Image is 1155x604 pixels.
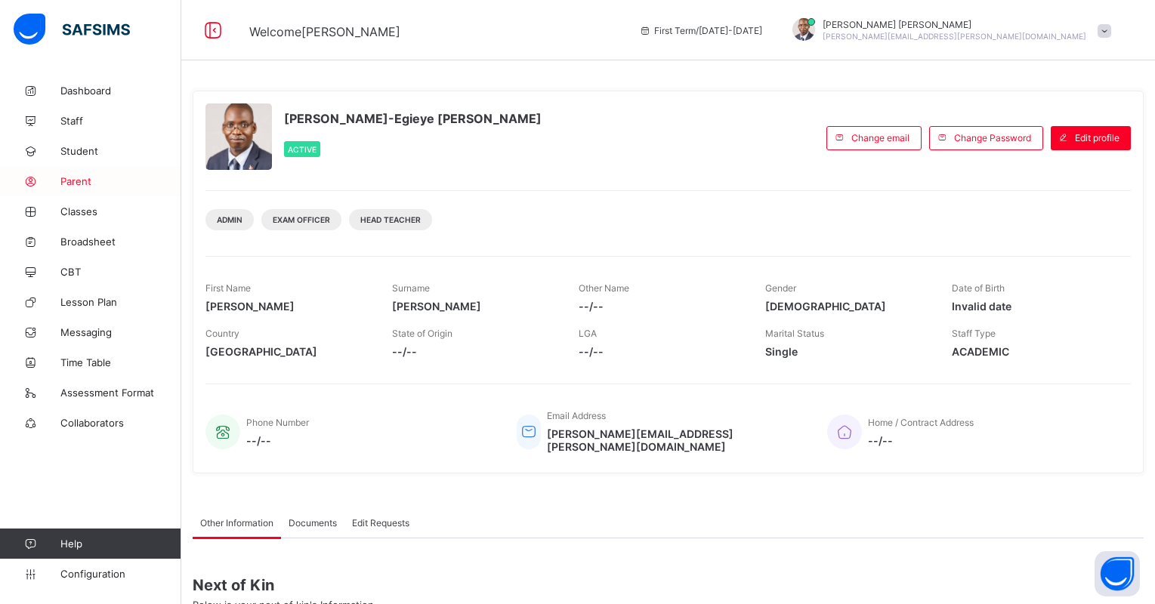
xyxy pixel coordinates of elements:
[205,282,251,294] span: First Name
[60,326,181,338] span: Messaging
[392,300,556,313] span: [PERSON_NAME]
[60,236,181,248] span: Broadsheet
[60,205,181,217] span: Classes
[246,417,309,428] span: Phone Number
[60,266,181,278] span: CBT
[60,85,181,97] span: Dashboard
[205,345,369,358] span: [GEOGRAPHIC_DATA]
[360,215,421,224] span: Head Teacher
[392,282,430,294] span: Surname
[60,175,181,187] span: Parent
[579,282,629,294] span: Other Name
[823,19,1086,30] span: [PERSON_NAME] [PERSON_NAME]
[547,427,804,453] span: [PERSON_NAME][EMAIL_ADDRESS][PERSON_NAME][DOMAIN_NAME]
[765,300,929,313] span: [DEMOGRAPHIC_DATA]
[952,282,1005,294] span: Date of Birth
[823,32,1086,41] span: [PERSON_NAME][EMAIL_ADDRESS][PERSON_NAME][DOMAIN_NAME]
[284,111,542,126] span: [PERSON_NAME]-Egieye [PERSON_NAME]
[579,345,743,358] span: --/--
[60,356,181,368] span: Time Table
[217,215,242,224] span: Admin
[273,215,330,224] span: Exam Officer
[1095,551,1140,596] button: Open asap
[392,345,556,358] span: --/--
[60,387,181,399] span: Assessment Format
[193,576,1144,594] span: Next of Kin
[952,300,1116,313] span: Invalid date
[60,115,181,127] span: Staff
[579,300,743,313] span: --/--
[392,328,452,339] span: State of Origin
[60,145,181,157] span: Student
[868,417,974,428] span: Home / Contract Address
[249,24,400,39] span: Welcome [PERSON_NAME]
[60,296,181,308] span: Lesson Plan
[777,18,1119,43] div: Paul-EgieyeMichael
[205,328,239,339] span: Country
[60,538,181,550] span: Help
[289,517,337,528] span: Documents
[246,434,309,447] span: --/--
[952,328,996,339] span: Staff Type
[868,434,974,447] span: --/--
[547,410,606,421] span: Email Address
[954,132,1031,143] span: Change Password
[352,517,409,528] span: Edit Requests
[205,300,369,313] span: [PERSON_NAME]
[952,345,1116,358] span: ACADEMIC
[851,132,909,143] span: Change email
[200,517,273,528] span: Other Information
[765,345,929,358] span: Single
[60,417,181,429] span: Collaborators
[639,25,762,36] span: session/term information
[1075,132,1119,143] span: Edit profile
[60,568,181,580] span: Configuration
[288,145,317,154] span: Active
[579,328,597,339] span: LGA
[765,328,824,339] span: Marital Status
[14,14,130,45] img: safsims
[765,282,796,294] span: Gender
